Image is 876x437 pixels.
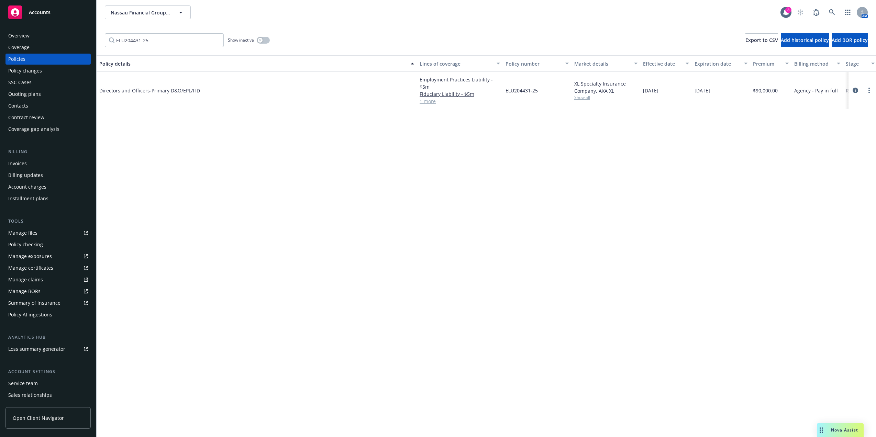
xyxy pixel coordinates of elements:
span: Show all [574,94,637,100]
button: Premium [750,55,791,72]
button: Nassau Financial Group, L.P. [105,5,191,19]
div: Stage [846,60,867,67]
a: more [865,86,873,94]
div: Billing updates [8,170,43,181]
div: Policy number [506,60,561,67]
div: Related accounts [8,401,48,412]
div: Manage claims [8,274,43,285]
button: Billing method [791,55,843,72]
div: Coverage gap analysis [8,124,59,135]
div: Lines of coverage [420,60,492,67]
a: 1 more [420,98,500,105]
a: Fiduciary Liability - $5m [420,90,500,98]
a: Loss summary generator [5,344,91,355]
button: Market details [572,55,640,72]
div: Billing [5,148,91,155]
a: Directors and Officers [99,87,200,94]
div: Policy changes [8,65,42,76]
div: Analytics hub [5,334,91,341]
span: Add BOR policy [832,37,868,43]
a: Manage files [5,227,91,238]
a: Overview [5,30,91,41]
a: Switch app [841,5,855,19]
a: Policy AI ingestions [5,309,91,320]
span: [DATE] [695,87,710,94]
div: Quoting plans [8,89,41,100]
a: Coverage [5,42,91,53]
div: Effective date [643,60,681,67]
div: SSC Cases [8,77,32,88]
a: Contract review [5,112,91,123]
span: Add historical policy [781,37,829,43]
a: Policy checking [5,239,91,250]
a: SSC Cases [5,77,91,88]
a: Employment Practices Liability - $5m [420,76,500,90]
a: Summary of insurance [5,298,91,309]
button: Policy number [503,55,572,72]
span: Nassau Financial Group, L.P. [111,9,170,16]
div: Loss summary generator [8,344,65,355]
div: Invoices [8,158,27,169]
a: Billing updates [5,170,91,181]
span: Accounts [29,10,51,15]
a: Sales relationships [5,390,91,401]
div: Market details [574,60,630,67]
span: Agency - Pay in full [794,87,838,94]
input: Filter by keyword... [105,33,224,47]
div: Policy AI ingestions [8,309,52,320]
a: Manage BORs [5,286,91,297]
span: ELU204431-25 [506,87,538,94]
a: Service team [5,378,91,389]
a: Policies [5,54,91,65]
button: Expiration date [692,55,750,72]
div: Manage certificates [8,262,53,273]
a: Related accounts [5,401,91,412]
span: [DATE] [643,87,658,94]
div: 3 [785,7,791,13]
div: Tools [5,218,91,225]
button: Lines of coverage [417,55,503,72]
a: Policy changes [5,65,91,76]
span: Nova Assist [831,427,858,433]
div: Policies [8,54,25,65]
a: circleInformation [851,86,860,94]
span: $90,000.00 [753,87,778,94]
div: Overview [8,30,30,41]
div: Policy checking [8,239,43,250]
div: Drag to move [817,423,825,437]
a: Manage exposures [5,251,91,262]
a: Start snowing [794,5,807,19]
a: Search [825,5,839,19]
button: Export to CSV [745,33,778,47]
span: Export to CSV [745,37,778,43]
a: Report a Bug [809,5,823,19]
a: Installment plans [5,193,91,204]
div: Contract review [8,112,44,123]
div: Billing method [794,60,833,67]
div: Manage files [8,227,37,238]
div: Installment plans [8,193,48,204]
span: - Primary D&O/EPL/FID [150,87,200,94]
a: Quoting plans [5,89,91,100]
div: Sales relationships [8,390,52,401]
a: Accounts [5,3,91,22]
button: Policy details [97,55,417,72]
div: Contacts [8,100,28,111]
button: Effective date [640,55,692,72]
div: Account settings [5,368,91,375]
button: Nova Assist [817,423,864,437]
button: Add BOR policy [832,33,868,47]
div: Manage BORs [8,286,41,297]
a: Manage claims [5,274,91,285]
div: Premium [753,60,781,67]
span: Open Client Navigator [13,414,64,422]
div: Expiration date [695,60,740,67]
a: Manage certificates [5,262,91,273]
button: Add historical policy [781,33,829,47]
div: Account charges [8,181,46,192]
div: Summary of insurance [8,298,60,309]
div: Manage exposures [8,251,52,262]
a: Coverage gap analysis [5,124,91,135]
div: Policy details [99,60,407,67]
